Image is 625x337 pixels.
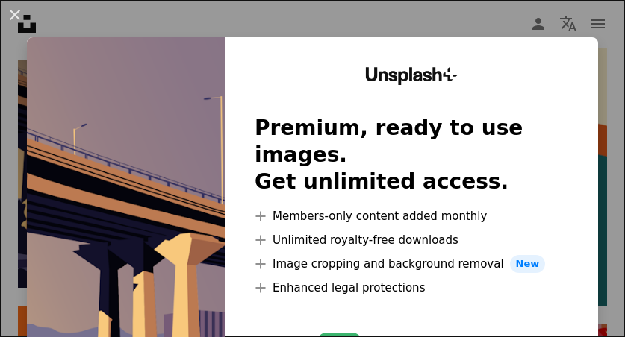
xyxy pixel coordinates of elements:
li: Image cropping and background removal [255,255,568,273]
li: Unlimited royalty-free downloads [255,231,568,249]
h2: Premium, ready to use images. Get unlimited access. [255,115,568,195]
span: New [510,255,546,273]
li: Enhanced legal protections [255,279,568,297]
li: Members-only content added monthly [255,207,568,225]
